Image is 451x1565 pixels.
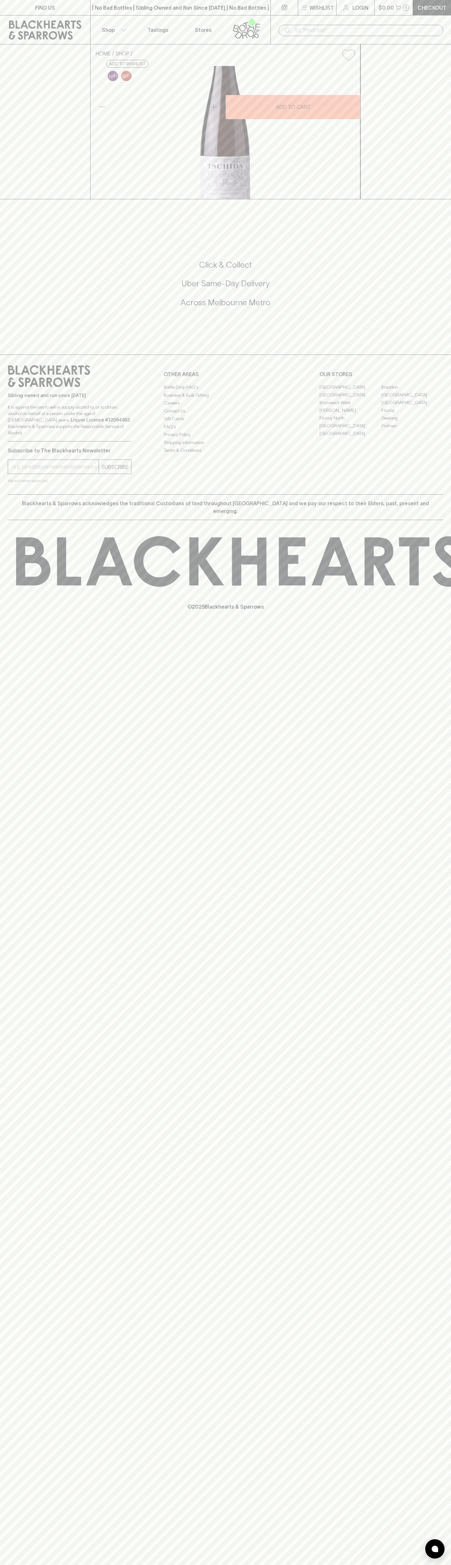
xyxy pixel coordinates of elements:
button: Shop [91,15,136,44]
p: OTHER AREAS [164,370,288,378]
input: Try "Pinot noir" [294,25,438,35]
button: Add to wishlist [340,47,358,63]
img: Lo-Fi [108,71,118,81]
p: Sibling owned and run since [DATE] [8,392,132,399]
a: Fitzroy [381,406,443,414]
a: HOME [96,51,111,56]
h5: Across Melbourne Metro [8,297,443,308]
button: SUBSCRIBE [99,460,131,474]
p: Subscribe to The Blackhearts Newsletter [8,447,132,454]
a: SHOP [115,51,129,56]
a: Contact Us [164,407,288,415]
a: Business & Bulk Gifting [164,391,288,399]
a: [GEOGRAPHIC_DATA] [381,391,443,399]
a: [GEOGRAPHIC_DATA] [319,383,381,391]
p: Wishlist [309,4,334,12]
a: Terms & Conditions [164,447,288,454]
a: Some may call it natural, others minimum intervention, either way, it’s hands off & maybe even a ... [106,69,120,83]
a: Shipping Information [164,439,288,446]
button: Add to wishlist [106,60,148,68]
div: Call to action block [8,234,443,342]
p: Tastings [148,26,168,34]
a: Privacy Policy [164,431,288,439]
strong: Liquor License #32064953 [71,417,130,422]
a: Fitzroy North [319,414,381,422]
p: We will never spam you [8,478,132,484]
h5: Click & Collect [8,260,443,270]
p: SUBSCRIBE [102,463,129,471]
a: [GEOGRAPHIC_DATA] [319,430,381,437]
a: Tastings [135,15,181,44]
p: Blackhearts & Sparrows acknowledges the traditional Custodians of land throughout [GEOGRAPHIC_DAT... [13,499,438,515]
p: 0 [405,6,407,9]
img: Sulphur Free [121,71,132,81]
img: bubble-icon [432,1546,438,1552]
a: Stores [181,15,226,44]
a: [GEOGRAPHIC_DATA] [319,391,381,399]
p: It is against the law to sell or supply alcohol to, or to obtain alcohol on behalf of a person un... [8,404,132,436]
a: FAQ's [164,423,288,431]
a: Prahran [381,422,443,430]
a: Made and bottled without any added Sulphur Dioxide (SO2) [120,69,133,83]
a: [GEOGRAPHIC_DATA] [381,399,443,406]
a: [GEOGRAPHIC_DATA] [319,422,381,430]
a: Bottle Drop FAQ's [164,384,288,391]
p: $0.00 [378,4,394,12]
a: Geelong [381,414,443,422]
p: ADD TO CART [276,103,310,111]
input: e.g. jane@blackheartsandsparrows.com.au [13,462,99,472]
p: OUR STORES [319,370,443,378]
p: Checkout [417,4,446,12]
p: Login [352,4,368,12]
a: Gift Cards [164,415,288,423]
a: [PERSON_NAME] [319,406,381,414]
h5: Uber Same-Day Delivery [8,278,443,289]
p: FIND US [35,4,55,12]
p: Shop [102,26,115,34]
button: ADD TO CART [226,95,360,119]
p: Stores [195,26,211,34]
a: Brunswick West [319,399,381,406]
img: 40652.png [91,66,360,199]
a: Careers [164,399,288,407]
a: Braddon [381,383,443,391]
